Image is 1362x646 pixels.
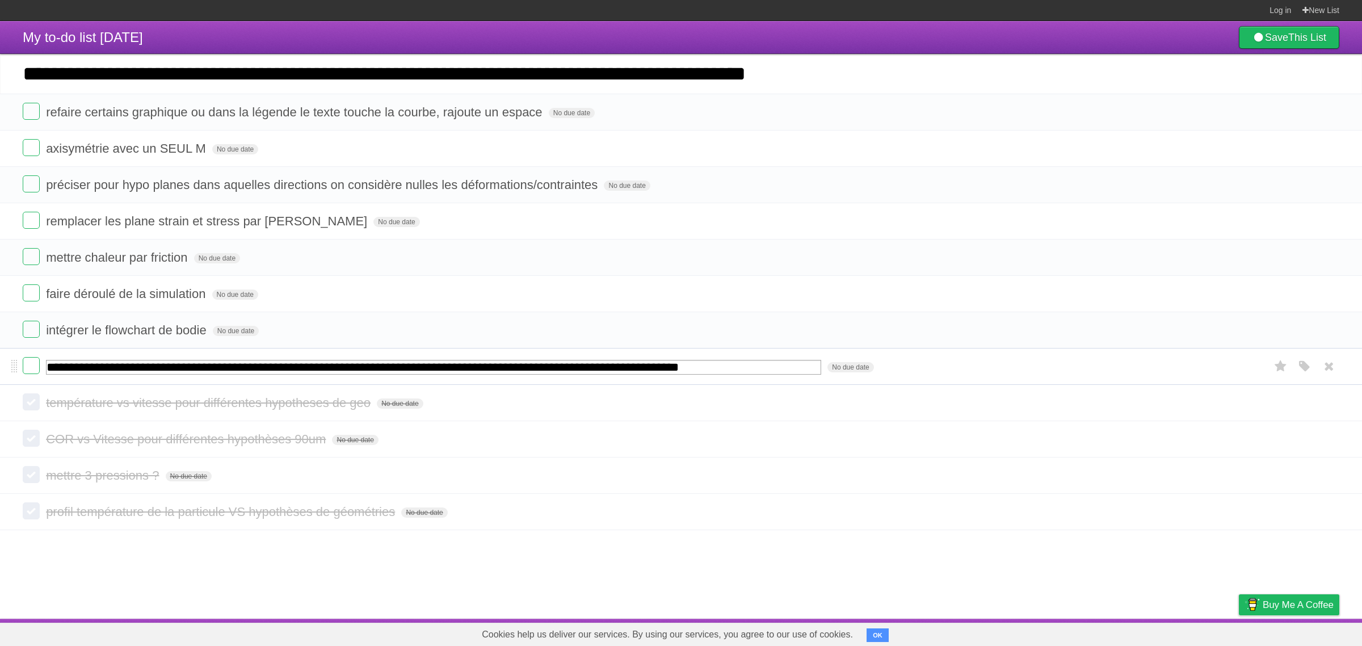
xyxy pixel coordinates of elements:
[23,284,40,301] label: Done
[23,103,40,120] label: Done
[867,628,889,642] button: OK
[23,139,40,156] label: Done
[1125,622,1171,643] a: Developers
[212,144,258,154] span: No due date
[23,248,40,265] label: Done
[46,105,545,119] span: refaire certains graphique ou dans la légende le texte touche la courbe, rajoute un espace
[1288,32,1326,43] b: This List
[46,141,209,156] span: axisymétrie avec un SEUL M
[46,287,208,301] span: faire déroulé de la simulation
[46,178,600,192] span: préciser pour hypo planes dans aquelles directions on considère nulles les déformations/contraintes
[46,214,370,228] span: remplacer les plane strain et stress par [PERSON_NAME]
[1245,595,1260,614] img: Buy me a coffee
[1239,26,1339,49] a: SaveThis List
[332,435,378,445] span: No due date
[377,398,423,409] span: No due date
[470,623,864,646] span: Cookies help us deliver our services. By using our services, you agree to our use of cookies.
[212,290,258,300] span: No due date
[166,471,212,481] span: No due date
[23,357,40,374] label: Done
[46,468,162,483] span: mettre 3 pressions ?
[373,217,419,227] span: No due date
[46,323,209,337] span: intégrer le flowchart de bodie
[46,432,329,446] span: COR vs Vitesse pour différentes hypothèses 90um
[23,502,40,519] label: Done
[46,396,373,410] span: température vs vitesse pour différentes hypotheses de geo
[23,212,40,229] label: Done
[827,362,873,372] span: No due date
[549,108,595,118] span: No due date
[23,466,40,483] label: Done
[23,321,40,338] label: Done
[213,326,259,336] span: No due date
[46,250,190,265] span: mettre chaleur par friction
[1224,622,1254,643] a: Privacy
[23,393,40,410] label: Done
[1268,622,1339,643] a: Suggest a feature
[23,30,143,45] span: My to-do list [DATE]
[1088,622,1112,643] a: About
[23,175,40,192] label: Done
[401,507,447,518] span: No due date
[1270,357,1292,376] label: Star task
[194,253,240,263] span: No due date
[1186,622,1210,643] a: Terms
[23,430,40,447] label: Done
[1239,594,1339,615] a: Buy me a coffee
[1263,595,1334,615] span: Buy me a coffee
[46,505,398,519] span: profil température de la particule VS hypothèses de géométries
[604,181,650,191] span: No due date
